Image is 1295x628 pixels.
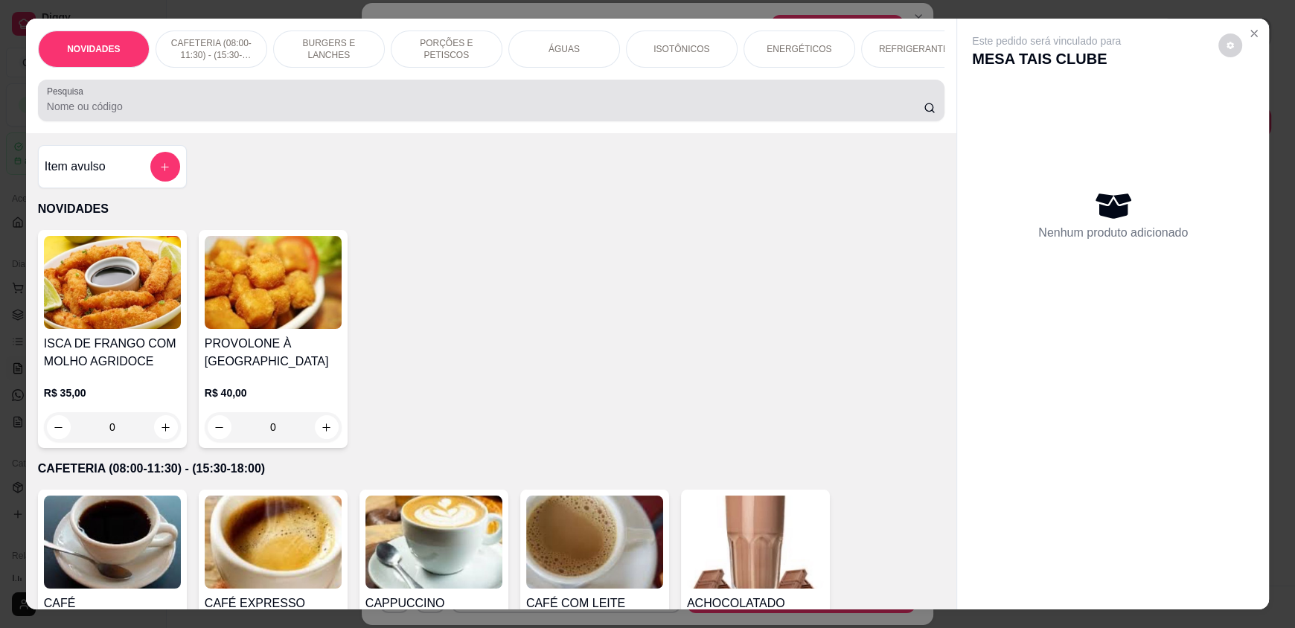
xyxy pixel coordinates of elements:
[150,152,180,182] button: add-separate-item
[549,43,580,55] p: ÁGUAS
[286,37,372,61] p: BURGERS E LANCHES
[687,595,824,612] h4: ACHOCOLATADO
[44,385,181,400] p: R$ 35,00
[208,415,231,439] button: decrease-product-quantity
[205,496,342,589] img: product-image
[1038,224,1188,242] p: Nenhum produto adicionado
[205,335,342,371] h4: PROVOLONE À [GEOGRAPHIC_DATA]
[403,37,490,61] p: PORÇÕES E PETISCOS
[879,43,955,55] p: REFRIGERANTES
[45,158,106,176] h4: Item avulso
[47,85,89,97] label: Pesquisa
[67,43,120,55] p: NOVIDADES
[526,496,663,589] img: product-image
[205,236,342,329] img: product-image
[1218,33,1242,57] button: decrease-product-quantity
[972,48,1121,69] p: MESA TAIS CLUBE
[1242,22,1266,45] button: Close
[44,335,181,371] h4: ISCA DE FRANGO COM MOLHO AGRIDOCE
[44,236,181,329] img: product-image
[47,415,71,439] button: decrease-product-quantity
[972,33,1121,48] p: Este pedido será vinculado para
[38,200,944,218] p: NOVIDADES
[44,595,181,612] h4: CAFÉ
[154,415,178,439] button: increase-product-quantity
[365,496,502,589] img: product-image
[653,43,709,55] p: ISOTÔNICOS
[315,415,339,439] button: increase-product-quantity
[168,37,255,61] p: CAFETERIA (08:00-11:30) - (15:30-18:00)
[47,99,924,114] input: Pesquisa
[687,496,824,589] img: product-image
[38,460,944,478] p: CAFETERIA (08:00-11:30) - (15:30-18:00)
[205,385,342,400] p: R$ 40,00
[526,595,663,612] h4: CAFÉ COM LEITE
[767,43,831,55] p: ENERGÉTICOS
[365,595,502,612] h4: CAPPUCCINO
[44,496,181,589] img: product-image
[205,595,342,612] h4: CAFÉ EXPRESSO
